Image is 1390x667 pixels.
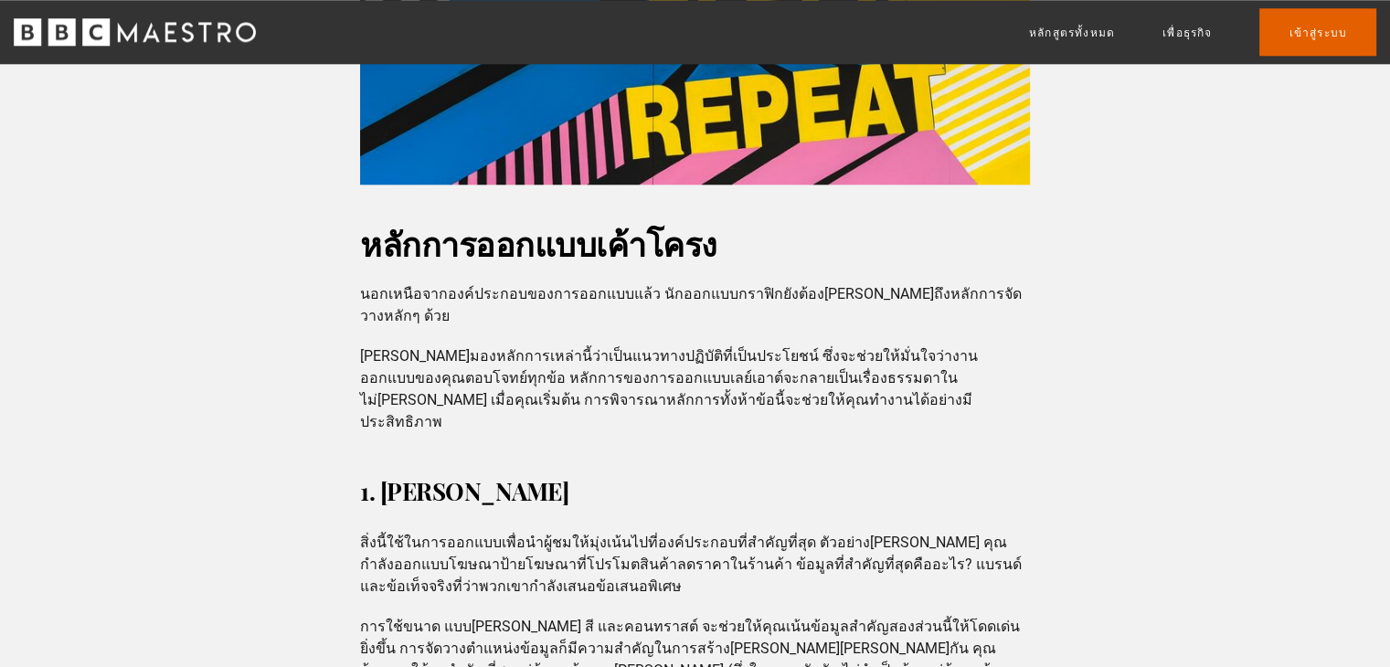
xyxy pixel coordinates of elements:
font: หลักการออกแบบเค้าโครง [360,221,717,265]
a: เพื่อธุรกิจ [1162,24,1212,42]
font: เข้าสู่ระบบ [1289,26,1347,39]
nav: หลัก [1029,8,1376,55]
font: [PERSON_NAME]มองหลักการเหล่านี้ว่าเป็นแนวทางปฏิบัติที่เป็นประโยชน์ ซึ่งจะช่วยให้มั่นใจว่างานออกแบ... [360,347,978,430]
font: เพื่อธุรกิจ [1162,26,1212,39]
font: หลักสูตรทั้งหมด [1029,26,1115,39]
a: หลักสูตรทั้งหมด [1029,24,1115,42]
font: นอกเหนือจากองค์ประกอบของการออกแบบแล้ว นักออกแบบกราฟิกยังต้อง[PERSON_NAME]ถึงหลักการจัดวางหลักๆ ด้วย [360,285,1022,324]
svg: บีบีซี มาเอสโตร [14,18,256,46]
font: สิ่งนี้ใช้ในการออกแบบเพื่อนำผู้ชมให้มุ่งเน้นไปที่องค์ประกอบที่สำคัญที่สุด ตัวอย่าง[PERSON_NAME] ค... [360,534,1022,595]
font: 1. [PERSON_NAME] [360,475,568,507]
a: เข้าสู่ระบบ [1259,8,1376,55]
